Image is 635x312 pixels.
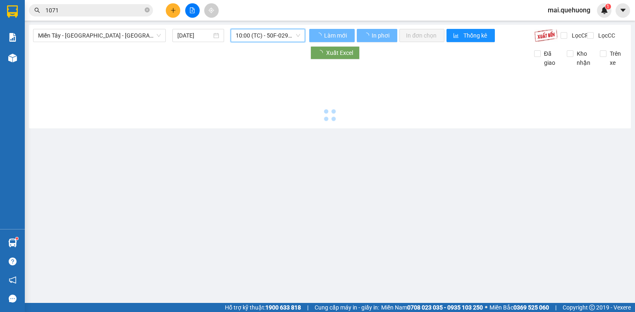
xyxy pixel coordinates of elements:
[363,33,370,38] span: loading
[145,7,150,12] span: close-circle
[555,303,556,312] span: |
[166,3,180,18] button: plus
[189,7,195,13] span: file-add
[315,303,379,312] span: Cung cấp máy in - giấy in:
[7,5,18,18] img: logo-vxr
[170,7,176,13] span: plus
[568,31,590,40] span: Lọc CR
[513,304,549,311] strong: 0369 525 060
[463,31,488,40] span: Thống kê
[595,31,616,40] span: Lọc CC
[8,54,17,62] img: warehouse-icon
[9,295,17,303] span: message
[145,7,150,14] span: close-circle
[307,303,308,312] span: |
[619,7,627,14] span: caret-down
[185,3,200,18] button: file-add
[616,3,630,18] button: caret-down
[606,49,627,67] span: Trên xe
[225,303,301,312] span: Hỗ trợ kỹ thuật:
[372,31,391,40] span: In phơi
[16,237,18,240] sup: 1
[446,29,495,42] button: bar-chartThống kê
[310,46,360,59] button: Xuất Excel
[326,48,353,57] span: Xuất Excel
[407,304,483,311] strong: 0708 023 035 - 0935 103 250
[606,4,609,9] span: 1
[8,239,17,247] img: warehouse-icon
[601,7,608,14] img: icon-new-feature
[236,29,301,42] span: 10:00 (TC) - 50F-029.60
[485,306,487,309] span: ⚪️
[589,305,595,310] span: copyright
[38,29,161,42] span: Miền Tây - Phan Rang - Ninh Sơn
[453,33,460,39] span: bar-chart
[324,31,348,40] span: Làm mới
[316,33,323,38] span: loading
[177,31,211,40] input: 14/08/2025
[573,49,594,67] span: Kho nhận
[541,5,597,15] span: mai.quehuong
[541,49,561,67] span: Đã giao
[357,29,397,42] button: In phơi
[34,7,40,13] span: search
[489,303,549,312] span: Miền Bắc
[204,3,219,18] button: aim
[399,29,444,42] button: In đơn chọn
[605,4,611,9] sup: 1
[8,33,17,42] img: solution-icon
[309,29,355,42] button: Làm mới
[45,6,143,15] input: Tìm tên, số ĐT hoặc mã đơn
[317,50,326,56] span: loading
[208,7,214,13] span: aim
[534,29,558,42] img: 9k=
[9,258,17,265] span: question-circle
[9,276,17,284] span: notification
[381,303,483,312] span: Miền Nam
[265,304,301,311] strong: 1900 633 818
